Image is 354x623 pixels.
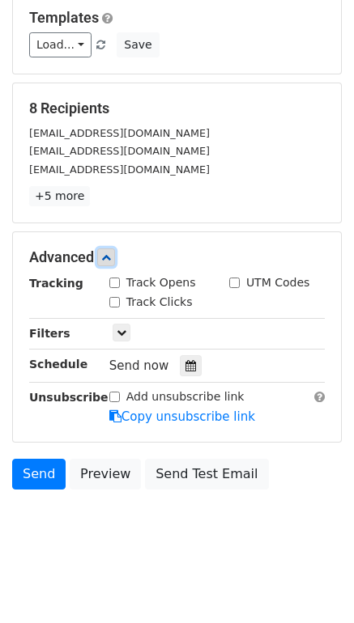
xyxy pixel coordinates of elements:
label: Track Opens [126,274,196,291]
small: [EMAIL_ADDRESS][DOMAIN_NAME] [29,163,210,176]
strong: Tracking [29,277,83,290]
strong: Unsubscribe [29,391,109,404]
a: Send Test Email [145,459,268,489]
strong: Filters [29,327,70,340]
a: Templates [29,9,99,26]
span: Send now [109,358,169,373]
h5: 8 Recipients [29,100,325,117]
a: Preview [70,459,141,489]
label: UTM Codes [246,274,309,291]
a: Send [12,459,66,489]
a: Load... [29,32,92,57]
h5: Advanced [29,248,325,266]
strong: Schedule [29,358,87,371]
iframe: Chat Widget [273,545,354,623]
small: [EMAIL_ADDRESS][DOMAIN_NAME] [29,145,210,157]
label: Track Clicks [126,294,193,311]
a: Copy unsubscribe link [109,409,255,424]
small: [EMAIL_ADDRESS][DOMAIN_NAME] [29,127,210,139]
button: Save [117,32,159,57]
a: +5 more [29,186,90,206]
label: Add unsubscribe link [126,388,245,405]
